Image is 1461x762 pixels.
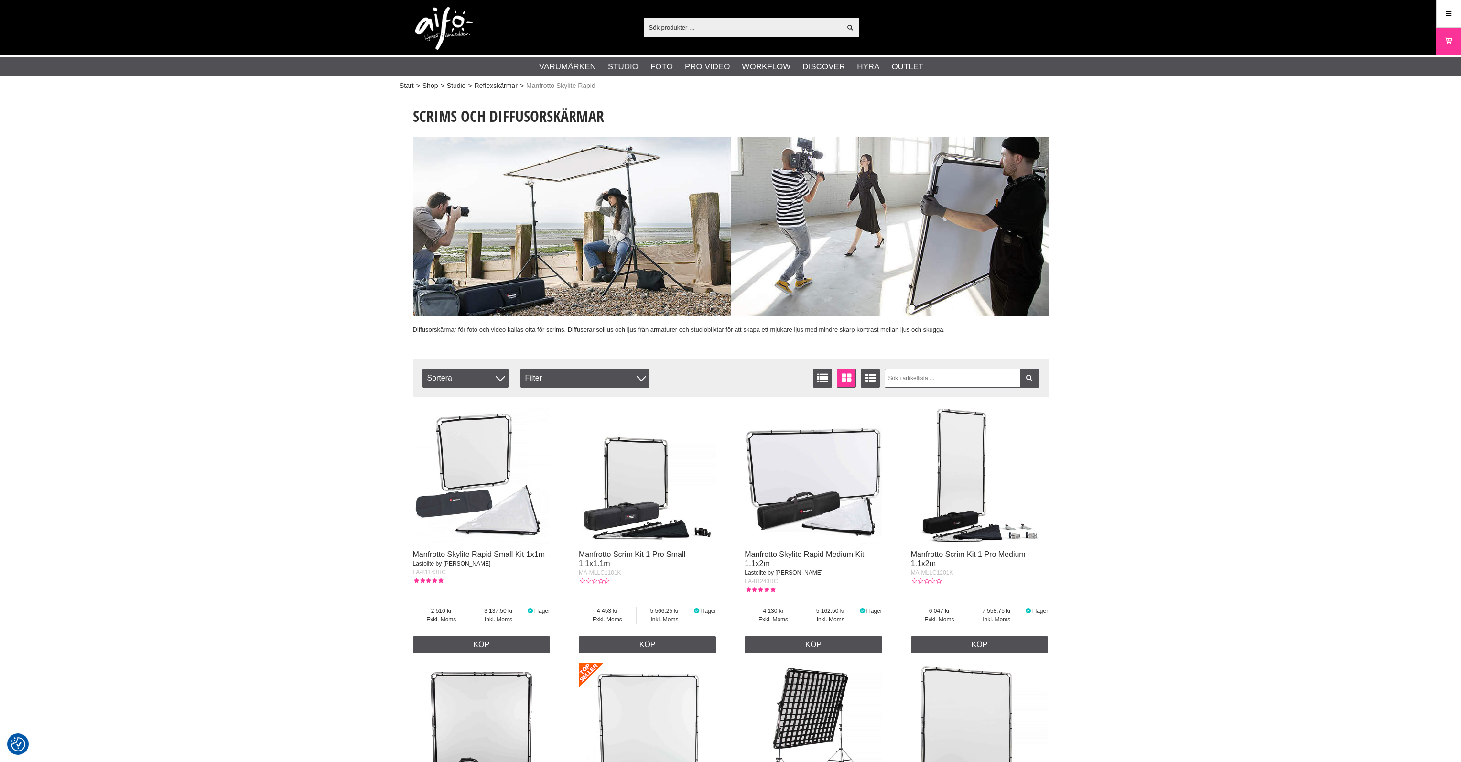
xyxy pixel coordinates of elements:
img: logo.png [415,7,473,50]
span: I lager [866,608,882,614]
span: MA-MLLC1101K [579,569,621,576]
a: Köp [911,636,1049,653]
span: Sortera [422,369,509,388]
span: Exkl. Moms [911,615,968,624]
span: MA-MLLC1201K [911,569,953,576]
span: LA-81243RC [745,578,778,585]
a: Utökad listvisning [861,369,880,388]
button: Samtyckesinställningar [11,736,25,753]
a: Köp [745,636,882,653]
span: 6 047 [911,607,968,615]
span: Inkl. Moms [802,615,859,624]
h1: Scrims och Diffusorskärmar [413,106,1049,127]
a: Pro Video [685,61,730,73]
span: I lager [1032,608,1048,614]
span: Inkl. Moms [470,615,527,624]
img: Manfrotto Skylite Rapid Small Kit 1x1m [413,407,551,544]
span: 3 137.50 [470,607,527,615]
img: Manfrotto Scrim Kit 1 Pro Medium 1.1x2m [911,407,1049,544]
a: Manfrotto Skylite Rapid Medium Kit 1.1x2m [745,550,864,567]
a: Varumärken [539,61,596,73]
input: Sök i artikellista ... [885,369,1039,388]
a: Workflow [742,61,790,73]
span: I lager [534,608,550,614]
span: Inkl. Moms [968,615,1025,624]
i: I lager [693,608,700,614]
i: I lager [527,608,534,614]
img: Manfrotto Skylite Rapid Medium Kit 1.1x2m [745,407,882,544]
span: 5 162.50 [802,607,859,615]
span: Inkl. Moms [637,615,693,624]
input: Sök produkter ... [644,20,842,34]
span: 2 510 [413,607,470,615]
a: Manfrotto Scrim Kit 1 Pro Small 1.1x1.1m [579,550,685,567]
span: > [520,81,524,91]
div: Filter [520,369,649,388]
span: 7 558.75 [968,607,1025,615]
img: Scrims and diffusers for video and photography [413,137,1049,316]
a: Filtrera [1020,369,1039,388]
p: Diffusorskärmar för foto och video kallas ofta för scrims. Diffuserar solljus och ljus från armat... [413,325,1049,335]
a: Manfrotto Skylite Rapid Small Kit 1x1m [413,550,545,558]
a: Shop [422,81,438,91]
a: Manfrotto Scrim Kit 1 Pro Medium 1.1x2m [911,550,1026,567]
span: Exkl. Moms [413,615,470,624]
a: Köp [579,636,716,653]
span: > [416,81,420,91]
div: Kundbetyg: 0 [579,577,609,586]
i: I lager [1025,608,1032,614]
span: 5 566.25 [637,607,693,615]
a: Start [400,81,414,91]
div: Kundbetyg: 5.00 [745,586,775,594]
span: Exkl. Moms [579,615,636,624]
span: I lager [700,608,716,614]
a: Listvisning [813,369,832,388]
span: 4 130 [745,607,802,615]
img: Manfrotto Scrim Kit 1 Pro Small 1.1x1.1m [579,407,716,544]
div: Kundbetyg: 5.00 [413,577,444,585]
a: Köp [413,636,551,653]
a: Studio [447,81,466,91]
a: Discover [802,61,845,73]
a: Outlet [891,61,923,73]
a: Foto [650,61,673,73]
span: > [468,81,472,91]
span: 4 453 [579,607,636,615]
i: I lager [859,608,866,614]
span: Lastolite by [PERSON_NAME] [745,569,822,576]
a: Studio [608,61,639,73]
a: Hyra [857,61,879,73]
span: Exkl. Moms [745,615,802,624]
img: Revisit consent button [11,737,25,751]
div: Kundbetyg: 0 [911,577,942,586]
span: LA-81143RC [413,569,446,576]
a: Fönstervisning [837,369,856,388]
a: Reflexskärmar [475,81,518,91]
span: > [440,81,444,91]
span: Lastolite by [PERSON_NAME] [413,560,491,567]
span: Manfrotto Skylite Rapid [526,81,595,91]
